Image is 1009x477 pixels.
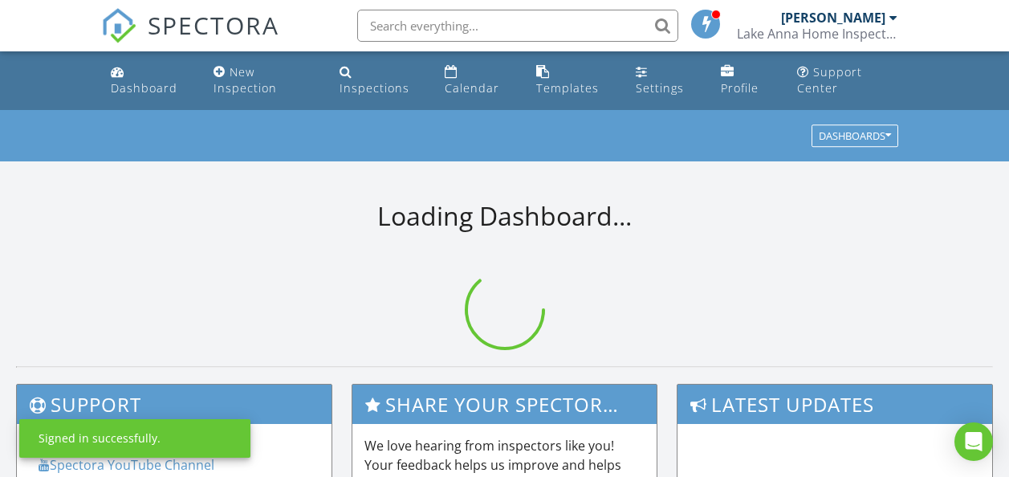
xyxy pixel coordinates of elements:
h3: Latest Updates [677,385,992,424]
div: New Inspection [214,64,277,96]
h3: Share Your Spectora Experience [352,385,657,424]
a: Inspections [333,58,425,104]
div: Dashboards [819,131,891,142]
div: Settings [636,80,684,96]
a: Calendar [438,58,517,104]
h3: Support [17,385,332,424]
a: SPECTORA [101,22,279,55]
div: Signed in successfully. [39,430,161,446]
a: Spectora YouTube Channel [39,456,214,474]
input: Search everything... [357,10,678,42]
a: Templates [530,58,616,104]
div: Support Center [797,64,862,96]
div: Calendar [445,80,499,96]
div: Open Intercom Messenger [954,422,993,461]
div: [PERSON_NAME] [781,10,885,26]
div: Lake Anna Home Inspections [737,26,897,42]
a: New Inspection [207,58,320,104]
div: Inspections [340,80,409,96]
span: SPECTORA [148,8,279,42]
div: Profile [721,80,759,96]
a: Dashboard [104,58,195,104]
button: Dashboards [812,125,898,148]
a: Profile [714,58,778,104]
div: Dashboard [111,80,177,96]
div: Templates [536,80,599,96]
a: Support Center [791,58,905,104]
img: The Best Home Inspection Software - Spectora [101,8,136,43]
a: Settings [629,58,701,104]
